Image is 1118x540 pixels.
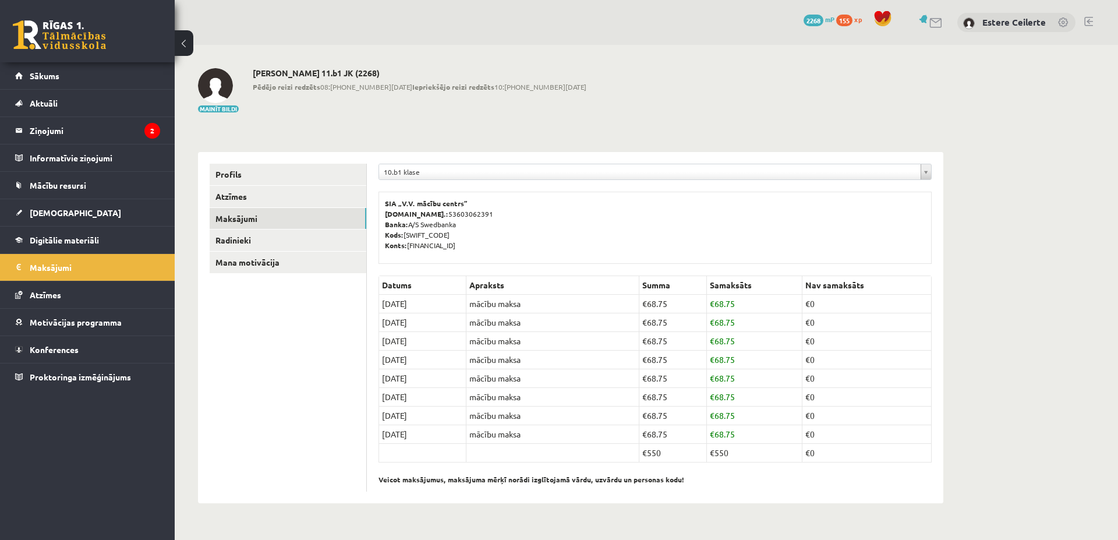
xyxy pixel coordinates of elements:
[707,295,802,313] td: 68.75
[379,407,466,425] td: [DATE]
[710,429,714,439] span: €
[15,144,160,171] a: Informatīvie ziņojumi
[466,369,639,388] td: mācību maksa
[210,186,366,207] a: Atzīmes
[710,391,714,402] span: €
[144,123,160,139] i: 2
[642,336,647,346] span: €
[707,369,802,388] td: 68.75
[15,62,160,89] a: Sākums
[802,295,932,313] td: €0
[30,317,122,327] span: Motivācijas programma
[707,407,802,425] td: 68.75
[466,313,639,332] td: mācību maksa
[210,252,366,273] a: Mana motivācija
[15,281,160,308] a: Atzīmes
[963,17,975,29] img: Estere Ceilerte
[385,220,408,229] b: Banka:
[385,198,925,250] p: 53603062391 A/S Swedbanka [SWIFT_CODE] [FINANCIAL_ID]
[466,425,639,444] td: mācību maksa
[639,313,707,332] td: 68.75
[379,295,466,313] td: [DATE]
[802,276,932,295] th: Nav samaksāts
[385,209,448,218] b: [DOMAIN_NAME].:
[379,369,466,388] td: [DATE]
[710,298,714,309] span: €
[15,336,160,363] a: Konferences
[642,391,647,402] span: €
[379,332,466,351] td: [DATE]
[466,388,639,407] td: mācību maksa
[710,336,714,346] span: €
[30,180,86,190] span: Mācību resursi
[804,15,834,24] a: 2268 mP
[385,241,407,250] b: Konts:
[253,82,586,92] span: 08:[PHONE_NUMBER][DATE] 10:[PHONE_NUMBER][DATE]
[639,369,707,388] td: 68.75
[707,313,802,332] td: 68.75
[210,164,366,185] a: Profils
[379,425,466,444] td: [DATE]
[385,230,404,239] b: Kods:
[802,351,932,369] td: €0
[642,373,647,383] span: €
[642,410,647,421] span: €
[802,425,932,444] td: €0
[802,444,932,463] td: €0
[210,230,366,251] a: Radinieki
[710,317,714,327] span: €
[253,82,320,91] b: Pēdējo reizi redzēts
[210,208,366,230] a: Maksājumi
[30,70,59,81] span: Sākums
[466,351,639,369] td: mācību maksa
[804,15,823,26] span: 2268
[710,373,714,383] span: €
[982,16,1046,28] a: Estere Ceilerte
[466,407,639,425] td: mācību maksa
[30,344,79,355] span: Konferences
[412,82,494,91] b: Iepriekšējo reizi redzēts
[15,199,160,226] a: [DEMOGRAPHIC_DATA]
[836,15,868,24] a: 155 xp
[15,254,160,281] a: Maksājumi
[15,363,160,390] a: Proktoringa izmēģinājums
[639,332,707,351] td: 68.75
[385,199,468,208] b: SIA „V.V. mācību centrs”
[13,20,106,50] a: Rīgas 1. Tālmācības vidusskola
[639,276,707,295] th: Summa
[707,425,802,444] td: 68.75
[30,235,99,245] span: Digitālie materiāli
[379,351,466,369] td: [DATE]
[707,332,802,351] td: 68.75
[466,295,639,313] td: mācību maksa
[707,444,802,463] td: €550
[379,276,466,295] th: Datums
[30,207,121,218] span: [DEMOGRAPHIC_DATA]
[802,369,932,388] td: €0
[802,407,932,425] td: €0
[15,90,160,117] a: Aktuāli
[379,313,466,332] td: [DATE]
[707,276,802,295] th: Samaksāts
[707,388,802,407] td: 68.75
[836,15,852,26] span: 155
[30,290,61,300] span: Atzīmes
[802,332,932,351] td: €0
[30,144,160,171] legend: Informatīvie ziņojumi
[639,295,707,313] td: 68.75
[30,117,160,144] legend: Ziņojumi
[802,313,932,332] td: €0
[30,98,58,108] span: Aktuāli
[854,15,862,24] span: xp
[30,254,160,281] legend: Maksājumi
[642,317,647,327] span: €
[198,105,239,112] button: Mainīt bildi
[642,429,647,439] span: €
[639,388,707,407] td: 68.75
[15,309,160,336] a: Motivācijas programma
[639,425,707,444] td: 68.75
[15,117,160,144] a: Ziņojumi2
[379,388,466,407] td: [DATE]
[253,68,586,78] h2: [PERSON_NAME] 11.b1 JK (2268)
[710,354,714,365] span: €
